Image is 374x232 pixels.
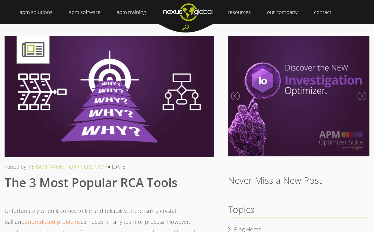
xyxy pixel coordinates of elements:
[228,203,254,216] span: Topics
[108,163,127,170] span: ● [DATE]
[25,218,81,225] a: unpredicted problems
[228,36,369,156] img: Meet the New Investigation Optimizer | September 2020
[228,174,322,186] span: Never Miss a New Post
[27,163,108,170] a: [PERSON_NAME] | CMRP, CRL, CAMA
[5,174,177,191] span: The 3 Most Popular RCA Tools
[5,163,26,170] span: Posted by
